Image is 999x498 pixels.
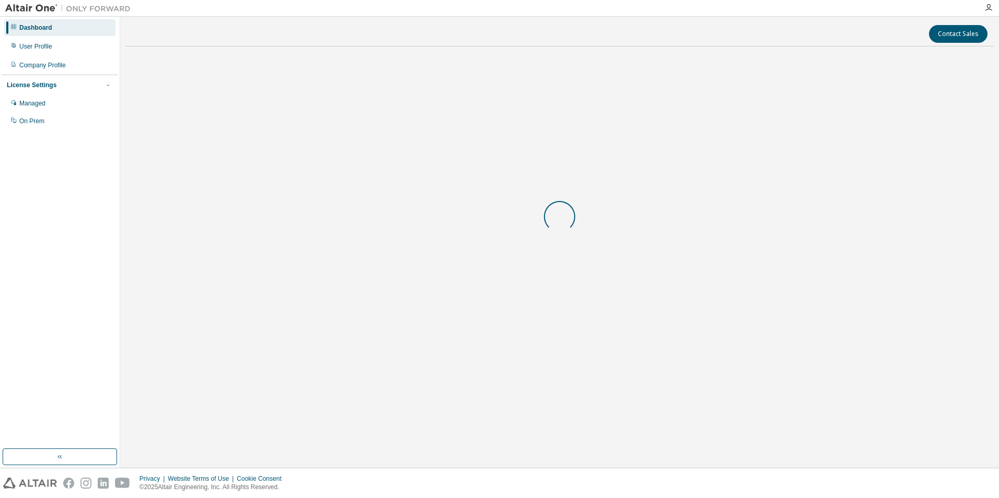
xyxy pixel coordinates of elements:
div: Privacy [140,475,168,483]
div: Website Terms of Use [168,475,237,483]
img: altair_logo.svg [3,478,57,489]
img: youtube.svg [115,478,130,489]
img: facebook.svg [63,478,74,489]
button: Contact Sales [929,25,988,43]
img: linkedin.svg [98,478,109,489]
img: instagram.svg [80,478,91,489]
p: © 2025 Altair Engineering, Inc. All Rights Reserved. [140,483,288,492]
div: Managed [19,99,45,108]
div: Company Profile [19,61,66,69]
div: On Prem [19,117,44,125]
div: License Settings [7,81,56,89]
div: Dashboard [19,23,52,32]
div: User Profile [19,42,52,51]
div: Cookie Consent [237,475,287,483]
img: Altair One [5,3,136,14]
